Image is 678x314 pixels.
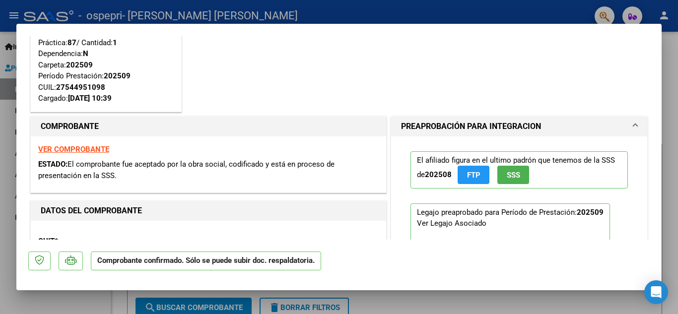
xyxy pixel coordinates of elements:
strong: DATOS DEL COMPROBANTE [41,206,142,215]
div: 27544951098 [56,82,105,93]
strong: 202509 [66,61,93,69]
mat-expansion-panel-header: PREAPROBACIÓN PARA INTEGRACION [391,117,647,136]
h1: PREAPROBACIÓN PARA INTEGRACION [401,121,541,132]
strong: 202509 [104,71,131,80]
p: El afiliado figura en el ultimo padrón que tenemos de la SSS de [410,151,628,188]
p: Legajo preaprobado para Período de Prestación: [410,203,610,299]
strong: COMPROBANTE [41,122,99,131]
span: SSS [507,171,520,180]
div: Tipo de Archivo: Importe Solicitado: Práctica: / Cantidad: Dependencia: Carpeta: Período Prestaci... [38,3,174,104]
strong: 87 [68,38,76,47]
button: SSS [497,166,529,184]
span: FTP [467,171,480,180]
div: Open Intercom Messenger [644,280,668,304]
strong: 202508 [425,170,452,179]
p: CUIT [38,236,140,247]
div: Ver Legajo Asociado [417,218,486,229]
strong: [DATE] 10:39 [68,94,112,103]
a: VER COMPROBANTE [38,145,109,154]
button: FTP [458,166,489,184]
strong: 1 [113,38,117,47]
div: 27544951098 [435,240,484,251]
strong: N [83,49,88,58]
span: El comprobante fue aceptado por la obra social, codificado y está en proceso de presentación en l... [38,160,335,180]
strong: 202509 [577,208,604,217]
p: Comprobante confirmado. Sólo se puede subir doc. respaldatoria. [91,251,321,271]
span: ESTADO: [38,160,68,169]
